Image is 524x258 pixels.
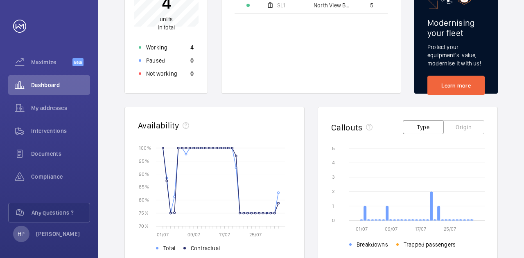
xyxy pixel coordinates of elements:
p: Paused [146,56,165,65]
span: 5 [370,2,373,8]
text: 17/07 [415,226,426,232]
text: 85 % [139,184,149,190]
h2: Modernising your fleet [427,18,485,38]
p: Protect your equipment's value, modernise it with us! [427,43,485,67]
h2: Callouts [331,122,363,132]
text: 4 [332,160,335,166]
text: 09/07 [385,226,398,232]
text: 1 [332,203,334,209]
a: Learn more [427,76,485,95]
span: My addresses [31,104,90,112]
span: Beta [72,58,84,66]
text: 75 % [139,210,149,216]
text: 80 % [139,197,149,203]
text: 95 % [139,158,149,164]
p: Working [146,43,167,52]
span: Dashboard [31,81,90,89]
p: 0 [190,56,194,65]
button: Origin [443,120,484,134]
p: 0 [190,70,194,78]
p: HP [18,230,25,238]
text: 90 % [139,171,149,177]
h2: Availability [138,120,179,130]
span: North View Bizhub - [STREET_ADDRESS] [314,2,351,8]
p: 4 [190,43,194,52]
text: 25/07 [249,232,262,238]
span: Compliance [31,173,90,181]
span: Breakdowns [357,240,388,249]
text: 25/07 [444,226,456,232]
span: Contractual [191,244,220,252]
text: 17/07 [219,232,230,238]
button: Type [403,120,444,134]
text: 70 % [139,223,149,229]
text: 0 [332,218,335,223]
text: 100 % [139,145,151,150]
span: Any questions ? [32,209,90,217]
span: Documents [31,150,90,158]
text: 01/07 [356,226,368,232]
p: Not working [146,70,177,78]
text: 3 [332,174,335,180]
text: 5 [332,146,335,151]
span: units [160,16,173,22]
span: Trapped passengers [404,240,456,249]
span: SL1 [277,2,285,8]
span: Maximize [31,58,72,66]
span: Interventions [31,127,90,135]
text: 09/07 [187,232,200,238]
p: in total [158,15,175,31]
text: 2 [332,188,334,194]
span: Total [163,244,175,252]
text: 01/07 [157,232,169,238]
p: [PERSON_NAME] [36,230,80,238]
